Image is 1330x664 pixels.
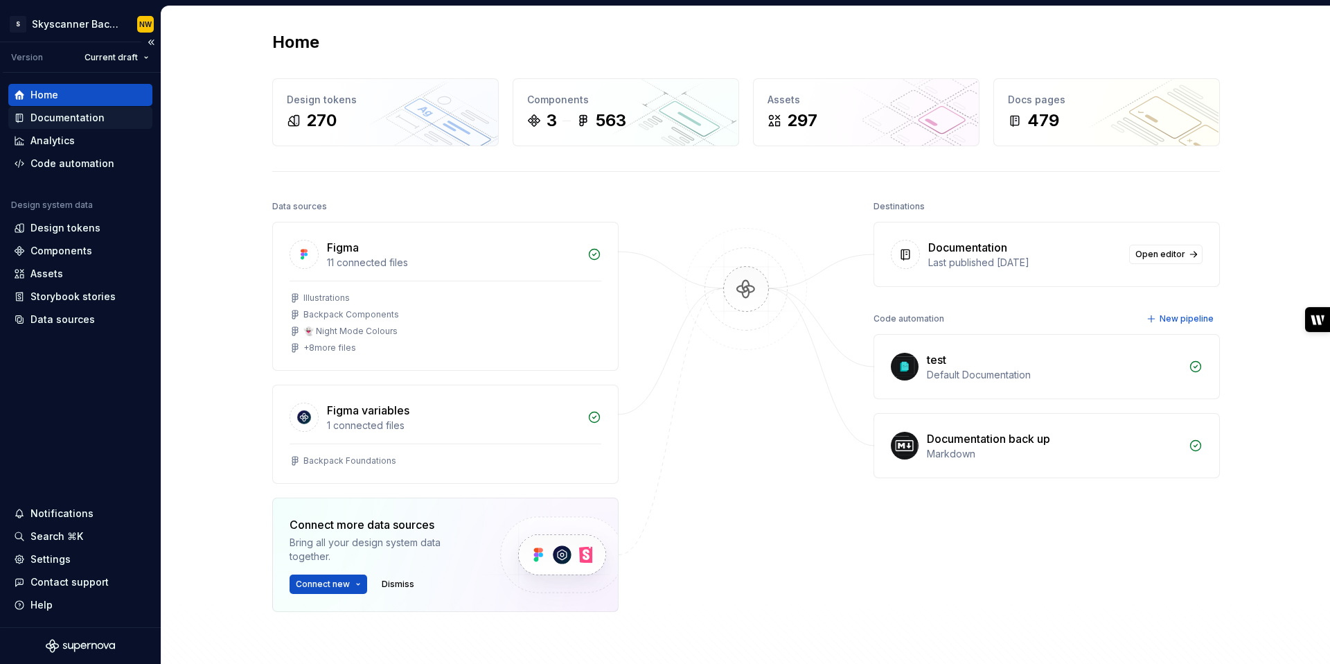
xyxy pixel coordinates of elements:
div: Contact support [30,575,109,589]
a: Figma11 connected filesIllustrationsBackpack Components👻 Night Mode Colours+8more files [272,222,619,371]
div: Search ⌘K [30,530,83,543]
div: Settings [30,552,71,566]
a: Design tokens [8,217,152,239]
div: Last published [DATE] [928,256,1121,270]
button: Contact support [8,571,152,593]
svg: Supernova Logo [46,639,115,653]
button: New pipeline [1142,309,1220,329]
div: 3 [547,110,557,132]
div: Documentation back up [927,430,1050,447]
button: Notifications [8,503,152,525]
div: Bring all your design system data together. [290,536,477,563]
div: Default Documentation [927,368,1180,382]
div: + 8 more files [303,342,356,353]
div: Notifications [30,507,94,521]
a: Docs pages479 [993,78,1220,146]
div: Documentation [928,239,1007,256]
a: Components3563 [513,78,739,146]
a: Components [8,240,152,262]
div: Code automation [30,157,114,171]
div: Components [527,93,725,107]
div: Backpack Components [303,309,399,320]
span: Connect new [296,579,350,590]
div: Data sources [30,313,95,326]
div: NW [139,19,152,30]
button: SSkyscanner BackpackNW [3,9,158,39]
div: Skyscanner Backpack [32,17,121,31]
div: 270 [306,110,337,132]
a: Settings [8,548,152,570]
div: Storybook stories [30,290,116,304]
a: Home [8,84,152,106]
a: Code automation [8,152,152,175]
div: Data sources [272,197,327,216]
button: Current draft [78,48,155,67]
span: Open editor [1135,249,1185,260]
div: Figma variables [327,402,409,419]
div: Code automation [874,309,944,329]
a: Analytics [8,130,152,152]
div: Markdown [927,447,1180,461]
div: Home [30,88,58,102]
a: Documentation [8,107,152,129]
div: Design tokens [30,221,100,235]
button: Search ⌘K [8,525,152,548]
div: 👻 Night Mode Colours [303,326,398,337]
div: Assets [30,267,63,281]
div: Components [30,244,92,258]
div: test [927,351,946,368]
div: Illustrations [303,292,350,304]
a: Assets [8,263,152,285]
div: 1 connected files [327,419,579,433]
div: Figma [327,239,359,256]
button: Collapse sidebar [141,33,161,52]
button: Connect new [290,575,367,594]
a: Design tokens270 [272,78,499,146]
div: Design tokens [287,93,484,107]
div: Destinations [874,197,925,216]
div: Connect more data sources [290,516,477,533]
div: Design system data [11,200,93,211]
div: Analytics [30,134,75,148]
div: Backpack Foundations [303,455,396,466]
div: Documentation [30,111,105,125]
div: 11 connected files [327,256,579,270]
a: Storybook stories [8,286,152,308]
button: Dismiss [375,575,420,594]
div: S [10,16,26,33]
div: 479 [1027,110,1059,132]
button: Help [8,594,152,616]
a: Data sources [8,308,152,331]
span: Current draft [85,52,138,63]
span: Dismiss [382,579,414,590]
div: 297 [787,110,817,132]
div: Docs pages [1008,93,1205,107]
div: Assets [768,93,965,107]
a: Figma variables1 connected filesBackpack Foundations [272,385,619,484]
a: Assets297 [753,78,979,146]
div: Help [30,598,53,612]
div: 563 [596,110,626,132]
a: Open editor [1129,245,1203,264]
h2: Home [272,31,319,53]
div: Version [11,52,43,63]
span: New pipeline [1160,313,1214,324]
